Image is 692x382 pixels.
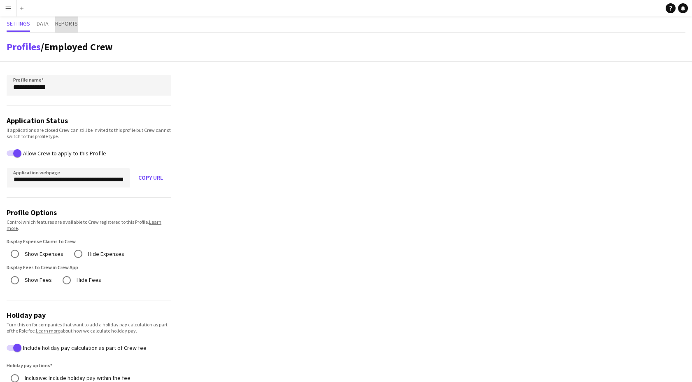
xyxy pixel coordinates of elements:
span: Settings [7,21,30,26]
h1: / [7,41,113,53]
a: Learn more [36,328,60,334]
label: Holiday pay options* [7,362,171,369]
label: Hide Expenses [86,248,124,260]
label: Hide Fees [75,274,101,286]
button: Copy URL [130,168,171,187]
h3: Profile Options [7,208,171,217]
a: Profiles [7,40,41,53]
div: Control which features are available to Crew registered to this Profile. . [7,219,171,231]
label: Show Expenses [23,248,63,260]
h3: Holiday pay [7,310,171,320]
label: Display Fees to Crew in Crew App [7,264,171,271]
label: Show Fees [23,274,52,286]
label: Include holiday pay calculation as part of Crew fee [21,344,147,351]
label: Display Expense Claims to Crew [7,238,171,245]
h3: Application Status [7,116,171,125]
span: Reports [55,21,78,26]
span: Data [37,21,49,26]
span: Employed Crew [44,40,113,53]
iframe: Chat Widget [508,51,692,382]
a: Learn more [7,219,161,231]
div: If applications are closed Crew can still be invited to this profile but Crew cannot switch to th... [7,127,171,139]
label: Allow Crew to apply to this Profile [21,150,106,157]
div: Turn this on for companies that want to add a holiday pay calculation as part of the Role fee. ab... [7,321,171,334]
